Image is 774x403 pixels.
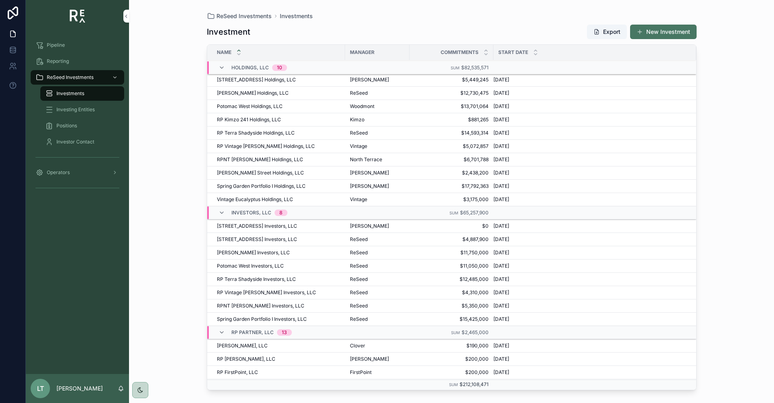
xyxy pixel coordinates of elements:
[217,156,340,163] a: RPNT [PERSON_NAME] Holdings, LLC
[217,356,275,362] span: RP [PERSON_NAME], LLC
[493,196,509,203] span: [DATE]
[414,156,489,163] a: $6,701,788
[217,303,304,309] span: RPNT [PERSON_NAME] Investors, LLC
[207,26,250,37] h1: Investment
[451,330,460,335] small: Sum
[350,289,368,296] span: ReSeed
[350,183,405,189] a: [PERSON_NAME]
[217,116,281,123] span: RP Kimzo 241 Holdings, LLC
[493,183,509,189] span: [DATE]
[414,249,489,256] a: $11,750,000
[217,170,340,176] a: [PERSON_NAME] Street Holdings, LLC
[414,263,489,269] span: $11,050,000
[414,289,489,296] a: $4,310,000
[449,383,458,387] small: Sum
[350,116,405,123] a: Kimzo
[350,276,368,283] span: ReSeed
[350,143,405,150] a: Vintage
[414,170,489,176] a: $2,438,200
[217,249,290,256] span: [PERSON_NAME] Investors, LLC
[350,170,405,176] a: [PERSON_NAME]
[493,223,509,229] span: [DATE]
[493,103,687,110] a: [DATE]
[350,263,368,269] span: ReSeed
[350,223,405,229] a: [PERSON_NAME]
[217,223,297,229] span: [STREET_ADDRESS] Investors, LLC
[414,130,489,136] span: $14,593,314
[493,236,687,243] a: [DATE]
[350,263,405,269] a: ReSeed
[217,90,340,96] a: [PERSON_NAME] Holdings, LLC
[414,183,489,189] a: $17,792,363
[231,329,274,336] span: RP Partner, LLC
[56,139,94,145] span: Investor Contact
[350,49,375,56] span: Manager
[460,382,489,388] span: $212,108,471
[350,103,375,110] span: Woodmont
[451,66,460,70] small: Sum
[350,90,368,96] span: ReSeed
[217,49,231,56] span: Name
[217,369,258,376] span: RP FirstPoint, LLC
[493,303,509,309] span: [DATE]
[350,196,405,203] a: Vintage
[217,196,293,203] span: Vintage Eucalyptus Holdings, LLC
[280,12,313,20] a: Investments
[217,276,340,283] a: RP Terra Shadyside Investors, LLC
[461,64,489,71] span: $82,535,571
[493,316,509,322] span: [DATE]
[217,263,284,269] span: Potomac West Investors, LLC
[350,303,368,309] span: ReSeed
[414,276,489,283] span: $12,485,000
[350,90,405,96] a: ReSeed
[350,236,405,243] a: ReSeed
[414,143,489,150] span: $5,072,857
[350,356,405,362] a: [PERSON_NAME]
[493,303,687,309] a: [DATE]
[414,356,489,362] a: $200,000
[350,196,367,203] span: Vintage
[414,236,489,243] a: $4,887,900
[350,249,405,256] a: ReSeed
[47,42,65,48] span: Pipeline
[350,369,372,376] span: FirstPoint
[350,276,405,283] a: ReSeed
[31,165,124,180] a: Operators
[493,276,509,283] span: [DATE]
[493,77,687,83] a: [DATE]
[217,276,296,283] span: RP Terra Shadyside Investors, LLC
[217,103,283,110] span: Potomac West Holdings, LLC
[217,143,315,150] span: RP Vintage [PERSON_NAME] Holdings, LLC
[350,156,405,163] a: North Terrace
[350,77,389,83] span: [PERSON_NAME]
[493,369,509,376] span: [DATE]
[462,329,489,335] span: $2,465,000
[414,303,489,309] span: $5,350,000
[493,356,687,362] a: [DATE]
[47,74,94,81] span: ReSeed Investments
[350,316,368,322] span: ReSeed
[217,303,340,309] a: RPNT [PERSON_NAME] Investors, LLC
[350,369,405,376] a: FirstPoint
[493,369,687,376] a: [DATE]
[493,90,509,96] span: [DATE]
[493,90,687,96] a: [DATE]
[217,249,340,256] a: [PERSON_NAME] Investors, LLC
[217,369,340,376] a: RP FirstPoint, LLC
[26,32,129,205] div: scrollable content
[493,143,509,150] span: [DATE]
[217,343,268,349] span: [PERSON_NAME], LLC
[493,263,687,269] a: [DATE]
[350,130,405,136] a: ReSeed
[414,90,489,96] span: $12,730,475
[277,64,282,71] div: 10
[493,156,509,163] span: [DATE]
[217,90,289,96] span: [PERSON_NAME] Holdings, LLC
[493,289,687,296] a: [DATE]
[40,135,124,149] a: Investor Contact
[414,77,489,83] a: $5,449,245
